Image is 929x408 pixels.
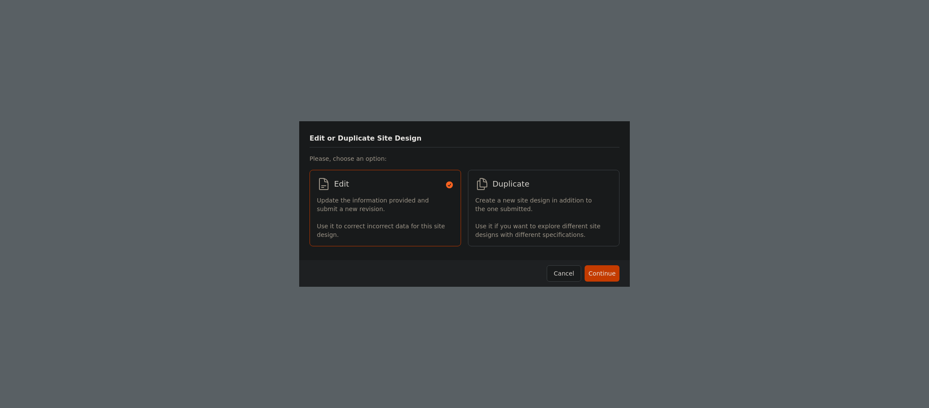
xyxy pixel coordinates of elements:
[317,196,445,213] p: Update the information provided and submit a new revision.
[492,178,530,190] span: Duplicate
[475,196,604,213] p: Create a new site design in addition to the one submitted.
[585,265,619,282] button: Continue
[317,222,445,239] p: Use it to correct incorrect data for this site design.
[475,222,604,239] p: Use it if you want to explore different site designs with different specifications.
[547,265,581,282] button: Cancel
[310,147,619,163] p: Please, choose an option:
[334,178,349,190] span: Edit
[310,133,421,144] h3: Edit or Duplicate Site Design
